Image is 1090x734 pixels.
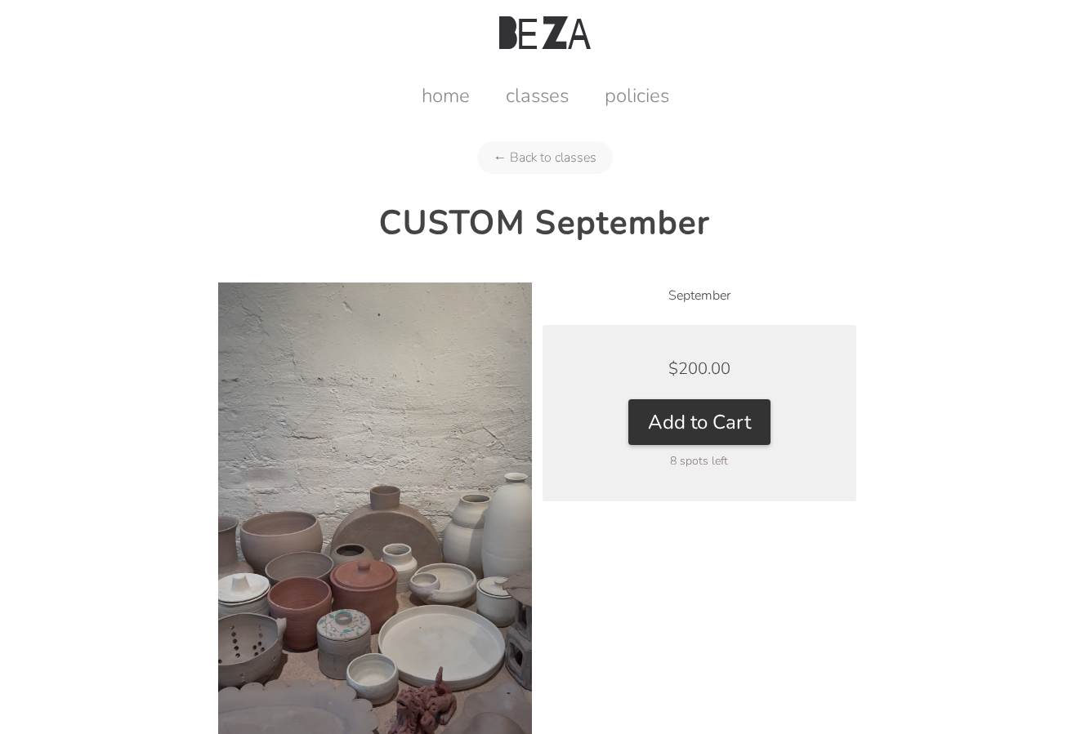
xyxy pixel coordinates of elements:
[218,533,532,551] a: CUSTOM September product photo
[543,282,856,309] li: September
[499,16,591,49] img: Beza Studio Logo
[477,141,613,174] a: ← Back to classes
[489,82,585,109] a: classes
[405,82,486,109] a: home
[628,399,771,445] button: Add to Cart
[575,358,824,380] div: $200.00
[588,82,686,109] a: policies
[218,201,872,245] h2: CUSTOM September
[575,453,824,469] div: 8 spots left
